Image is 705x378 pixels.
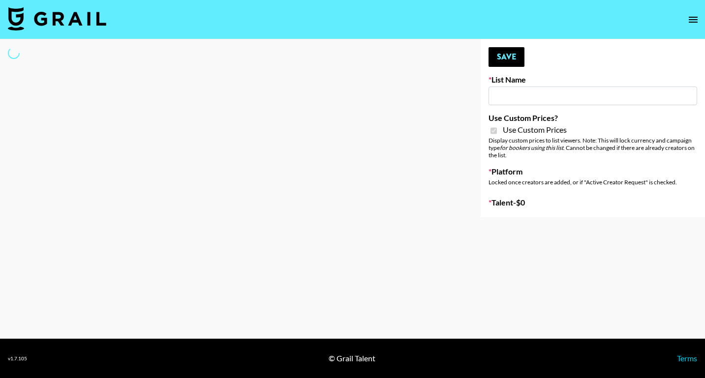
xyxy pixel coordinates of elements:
label: Talent - $ 0 [489,198,697,207]
label: Use Custom Prices? [489,113,697,123]
div: © Grail Talent [329,353,375,363]
label: Platform [489,167,697,176]
img: Grail Talent [8,7,106,30]
div: Locked once creators are added, or if "Active Creator Request" is checked. [489,178,697,186]
em: for bookers using this list [500,144,563,151]
button: Save [489,47,524,67]
div: v 1.7.105 [8,355,27,362]
span: Use Custom Prices [503,125,567,135]
button: open drawer [683,10,703,29]
label: List Name [489,75,697,85]
a: Terms [677,353,697,363]
div: Display custom prices to list viewers. Note: This will lock currency and campaign type . Cannot b... [489,137,697,159]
